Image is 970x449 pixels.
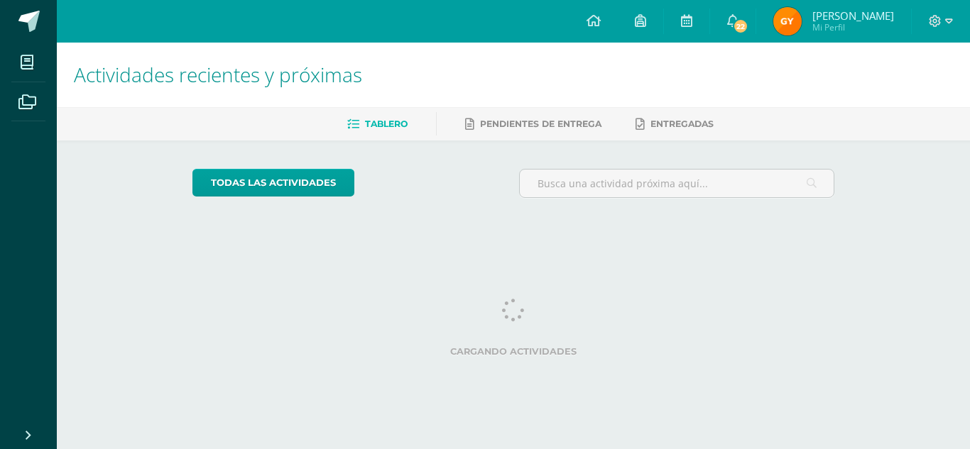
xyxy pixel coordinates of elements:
input: Busca una actividad próxima aquí... [520,170,834,197]
a: Tablero [347,113,408,135]
span: Actividades recientes y próximas [74,61,362,88]
span: Entregadas [650,118,714,129]
a: todas las Actividades [192,169,354,196]
a: Pendientes de entrega [465,113,601,135]
img: 55938a60418325c8e9e9de55240f5e9f.png [773,7,802,35]
span: Tablero [365,118,408,129]
label: Cargando actividades [192,346,835,357]
a: Entregadas [636,113,714,135]
span: Mi Perfil [812,21,894,33]
span: 22 [733,18,748,34]
span: Pendientes de entrega [480,118,601,129]
span: [PERSON_NAME] [812,9,894,23]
